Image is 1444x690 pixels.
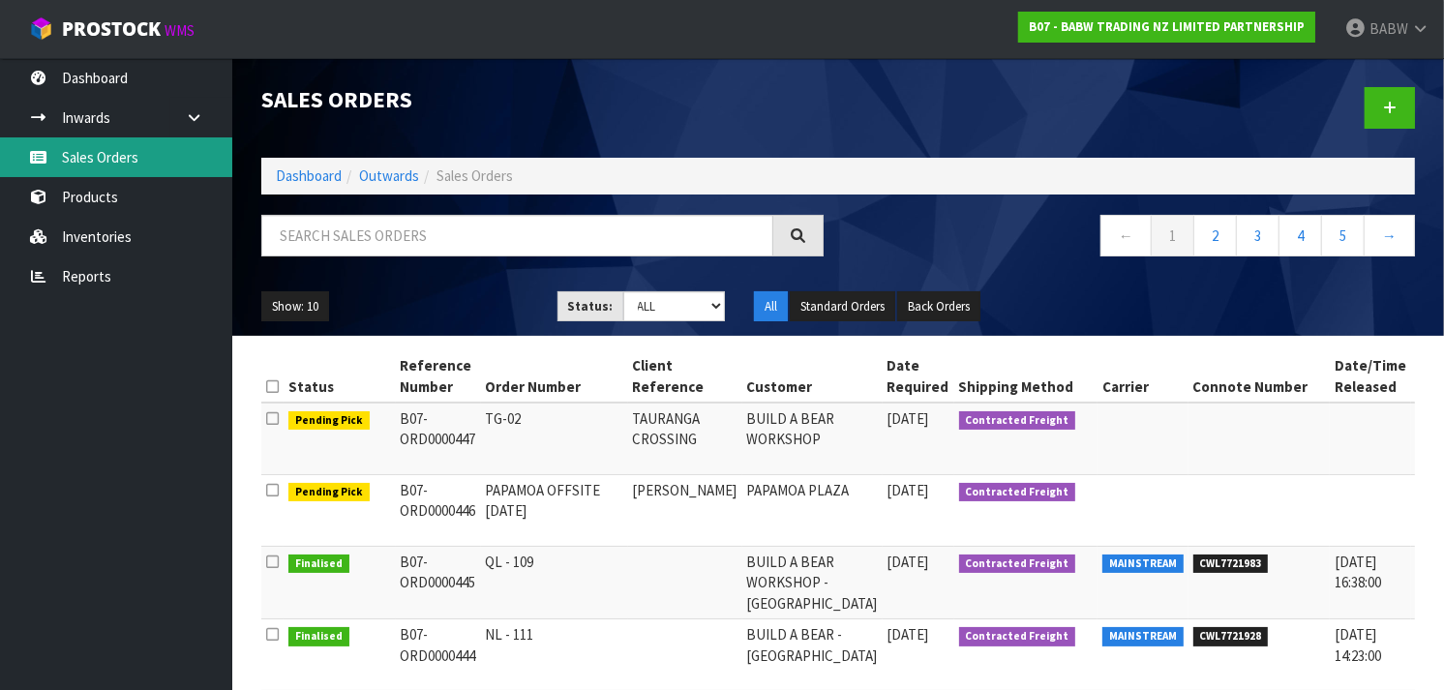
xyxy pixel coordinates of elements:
[887,553,929,571] span: [DATE]
[1100,215,1152,256] a: ←
[288,411,370,431] span: Pending Pick
[887,409,929,428] span: [DATE]
[959,555,1076,574] span: Contracted Freight
[568,298,614,315] strong: Status:
[1102,627,1184,646] span: MAINSTREAM
[481,475,628,547] td: PAPAMOA OFFSITE [DATE]
[1369,19,1408,38] span: BABW
[284,350,396,403] th: Status
[1188,350,1331,403] th: Connote Number
[1102,555,1184,574] span: MAINSTREAM
[396,547,481,619] td: B07-ORD0000445
[1335,625,1381,664] span: [DATE] 14:23:00
[396,475,481,547] td: B07-ORD0000446
[1193,215,1237,256] a: 2
[261,215,773,256] input: Search sales orders
[790,291,895,322] button: Standard Orders
[742,403,883,475] td: BUILD A BEAR WORKSHOP
[1321,215,1365,256] a: 5
[276,166,342,185] a: Dashboard
[742,547,883,619] td: BUILD A BEAR WORKSHOP - [GEOGRAPHIC_DATA]
[288,627,349,646] span: Finalised
[883,350,954,403] th: Date Required
[481,350,628,403] th: Order Number
[1330,350,1411,403] th: Date/Time Released
[959,483,1076,502] span: Contracted Freight
[396,350,481,403] th: Reference Number
[1335,553,1381,591] span: [DATE] 16:38:00
[959,627,1076,646] span: Contracted Freight
[1029,18,1305,35] strong: B07 - BABW TRADING NZ LIMITED PARTNERSHIP
[853,215,1415,262] nav: Page navigation
[887,625,929,644] span: [DATE]
[261,87,824,112] h1: Sales Orders
[754,291,788,322] button: All
[261,291,329,322] button: Show: 10
[396,403,481,475] td: B07-ORD0000447
[62,16,161,42] span: ProStock
[481,403,628,475] td: TG-02
[897,291,980,322] button: Back Orders
[887,481,929,499] span: [DATE]
[436,166,513,185] span: Sales Orders
[1193,555,1269,574] span: CWL7721983
[288,555,349,574] span: Finalised
[628,475,742,547] td: [PERSON_NAME]
[628,350,742,403] th: Client Reference
[1151,215,1194,256] a: 1
[165,21,195,40] small: WMS
[954,350,1098,403] th: Shipping Method
[1193,627,1269,646] span: CWL7721928
[742,350,883,403] th: Customer
[628,403,742,475] td: TAURANGA CROSSING
[959,411,1076,431] span: Contracted Freight
[742,475,883,547] td: PAPAMOA PLAZA
[1279,215,1322,256] a: 4
[1098,350,1188,403] th: Carrier
[1236,215,1279,256] a: 3
[288,483,370,502] span: Pending Pick
[29,16,53,41] img: cube-alt.png
[481,547,628,619] td: QL - 109
[1364,215,1415,256] a: →
[359,166,419,185] a: Outwards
